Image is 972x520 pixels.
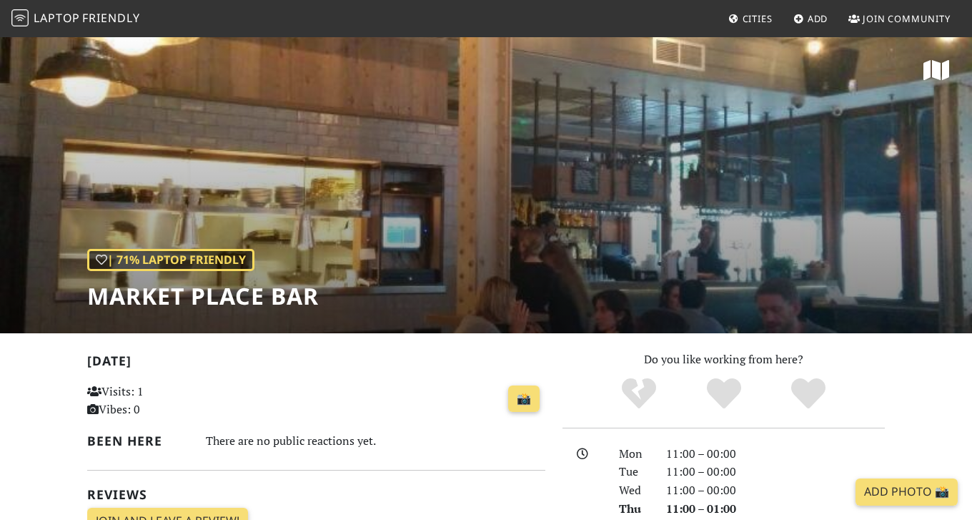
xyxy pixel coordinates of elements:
[863,12,951,25] span: Join Community
[82,10,139,26] span: Friendly
[681,376,766,412] div: Yes
[87,433,189,448] h2: Been here
[87,353,545,374] h2: [DATE]
[610,445,658,463] div: Mon
[87,487,545,502] h2: Reviews
[658,481,893,500] div: 11:00 – 00:00
[610,481,658,500] div: Wed
[723,6,778,31] a: Cities
[743,12,773,25] span: Cities
[788,6,834,31] a: Add
[562,350,885,369] p: Do you like working from here?
[508,386,540,413] a: 📸
[766,376,851,412] div: Definitely!
[843,6,956,31] a: Join Community
[808,12,828,25] span: Add
[658,445,893,463] div: 11:00 – 00:00
[610,500,658,519] div: Thu
[87,249,254,272] div: | 71% Laptop Friendly
[856,479,958,506] a: Add Photo 📸
[11,6,140,31] a: LaptopFriendly LaptopFriendly
[11,9,29,26] img: LaptopFriendly
[610,463,658,481] div: Tue
[658,500,893,519] div: 11:00 – 01:00
[87,383,229,419] p: Visits: 1 Vibes: 0
[596,376,681,412] div: No
[34,10,80,26] span: Laptop
[87,283,319,310] h1: Market Place Bar
[658,463,893,481] div: 11:00 – 00:00
[206,431,545,451] div: There are no public reactions yet.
